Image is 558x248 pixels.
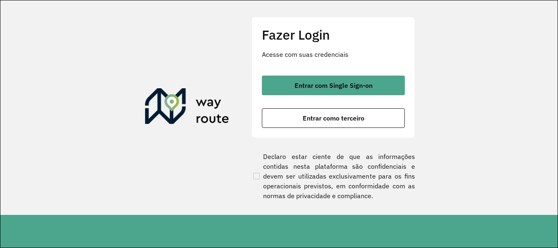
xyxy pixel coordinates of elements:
button: button [262,76,405,95]
button: button [262,108,405,128]
img: Roteirizador AmbevTech [145,88,229,127]
span: Entrar como terceiro [303,115,364,121]
span: Entrar com Single Sign-on [295,82,373,89]
h2: Fazer Login [262,27,405,42]
label: Declaro estar ciente de que as informações contidas nesta plataforma são confidenciais e devem se... [252,152,415,201]
p: Acesse com suas credenciais [262,49,405,59]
